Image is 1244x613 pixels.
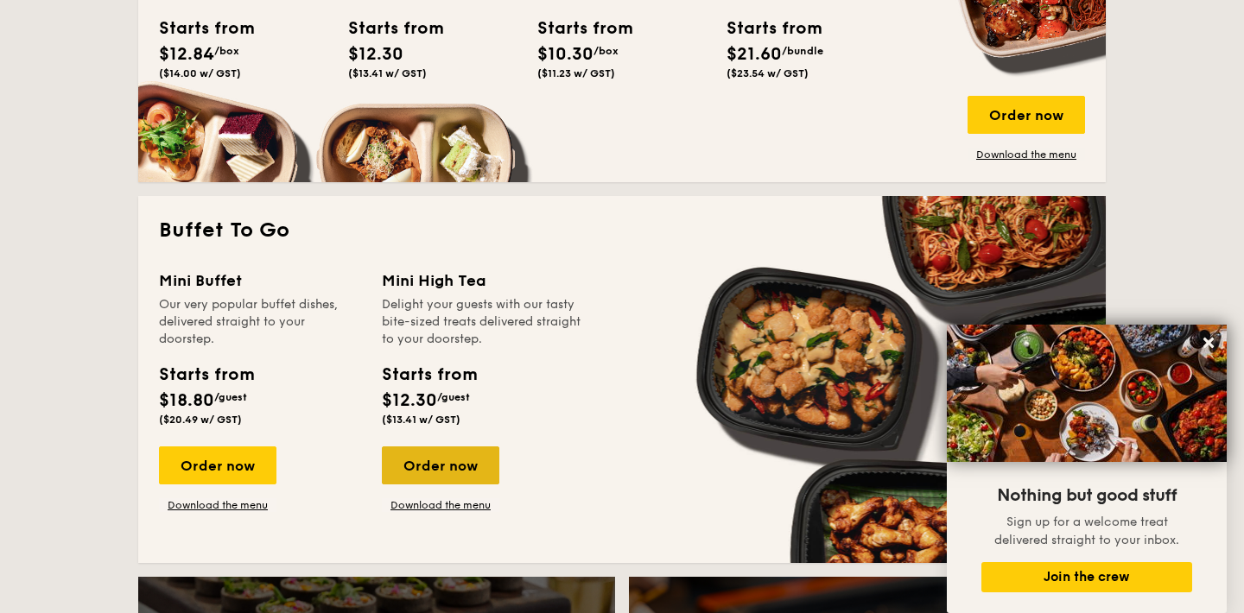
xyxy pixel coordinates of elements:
[382,296,584,348] div: Delight your guests with our tasty bite-sized treats delivered straight to your doorstep.
[968,148,1085,161] a: Download the menu
[348,16,426,41] div: Starts from
[382,446,499,484] div: Order now
[994,515,1179,547] span: Sign up for a welcome treat delivered straight to your inbox.
[382,498,499,512] a: Download the menu
[382,362,476,388] div: Starts from
[947,325,1227,462] img: DSC07876-Edit02-Large.jpeg
[537,67,615,79] span: ($11.23 w/ GST)
[593,45,619,57] span: /box
[382,414,460,426] span: ($13.41 w/ GST)
[782,45,823,57] span: /bundle
[382,390,437,411] span: $12.30
[348,44,403,65] span: $12.30
[537,44,593,65] span: $10.30
[159,16,237,41] div: Starts from
[159,362,253,388] div: Starts from
[159,414,242,426] span: ($20.49 w/ GST)
[159,217,1085,244] h2: Buffet To Go
[214,45,239,57] span: /box
[727,16,804,41] div: Starts from
[159,44,214,65] span: $12.84
[727,44,782,65] span: $21.60
[159,296,361,348] div: Our very popular buffet dishes, delivered straight to your doorstep.
[437,391,470,403] span: /guest
[981,562,1192,592] button: Join the crew
[382,269,584,293] div: Mini High Tea
[159,390,214,411] span: $18.80
[159,498,276,512] a: Download the menu
[997,485,1177,506] span: Nothing but good stuff
[348,67,427,79] span: ($13.41 w/ GST)
[159,67,241,79] span: ($14.00 w/ GST)
[159,446,276,484] div: Order now
[1195,329,1222,357] button: Close
[968,96,1085,134] div: Order now
[159,269,361,293] div: Mini Buffet
[214,391,247,403] span: /guest
[537,16,615,41] div: Starts from
[727,67,809,79] span: ($23.54 w/ GST)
